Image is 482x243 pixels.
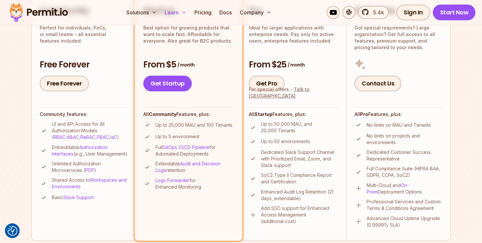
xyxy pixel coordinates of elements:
p: Best option for growing products that want to scale fast. Affordable for everyone. Also great for... [143,25,234,44]
p: Ideal for larger applications with enterprise needs. Pay only for active users, enterprise featur... [249,25,338,44]
a: Pricing [192,6,214,19]
p: SoC2 Type II Compliance Report and Certification [261,172,338,185]
button: Consent Preferences [8,226,17,236]
p: Basic [52,194,94,201]
p: Up to 25,000 MAU and 100 Tenants [155,122,232,128]
p: Embeddable (e.g., User Management) [52,144,128,157]
p: Professional Services and Custom Terms & Conditions Agreement [367,198,442,212]
p: Perfect for individuals, PoCs, or small teams - all essential features included. [40,25,128,44]
a: Docs [217,6,234,19]
p: Shared Access to [52,177,128,190]
strong: Community [149,111,176,117]
a: Start Now [433,5,476,20]
p: No limits on projects and environments [367,133,442,146]
h4: All Features, plus: [354,111,442,118]
a: Get Startup [143,76,192,91]
strong: Pro [360,111,368,117]
a: Audit and Decision Logs [155,161,220,173]
button: Learn [162,6,189,19]
a: ABAC [67,134,79,140]
p: for Enhanced Monitoring [155,177,234,190]
p: UI and API Access for All Authorization Models ( , , , , ) [52,121,128,140]
a: RBAC [53,134,66,140]
a: 5.4k [358,6,389,19]
p: Up to 50,000 MAU, and 20,000 Tenants [261,121,338,134]
a: Get Pro [249,76,285,91]
a: Free Forever [40,76,89,91]
img: Permit logo [7,1,71,24]
a: Authorization Interfaces [52,144,108,157]
h3: Free Forever [40,59,128,71]
p: Got special requirements? Large organization? Get full access to all features, premium support, a... [354,25,442,51]
a: Logs Forwarder [155,178,190,183]
p: Full Compliance Suite (HIPAA BAA, GDPR, CCPA, SoC2) [367,165,442,178]
h4: All Features, plus: [143,111,234,118]
a: Contact Us [354,76,401,91]
a: On-Prem [367,182,409,195]
img: Revisit consent button [8,226,17,236]
p: Unlimited Authorization Microservices ( ) [52,160,128,174]
p: Enhanced Audit Log Retention (21 days, extendable) [261,189,338,202]
p: Add SSO support for Enhanced Access Management (additional cost) [261,205,338,225]
span: / month [288,62,305,68]
button: Solutions [124,6,159,19]
p: Up to 50 environments [261,138,310,145]
a: ReBAC [80,134,95,140]
button: Company [237,6,274,19]
p: Extendable retention [155,160,234,174]
a: PDP [85,167,94,173]
p: Advanced Cloud Uptime Upgrade (0.9999% SLA) [367,215,442,228]
a: GitOps CI/CD Pipeline [163,144,210,150]
p: Full for Automated Deployments [155,144,234,157]
p: Up to 5 environment [155,133,199,140]
a: IaC [110,134,117,140]
p: Dedicated Slack Support Channel with Prioritized Email, Zoom, and Slack support [261,149,338,169]
span: 5.4k [369,9,384,16]
div: For special offers - [249,86,338,99]
strong: Startup [254,111,272,117]
h3: From $25 [249,59,338,71]
h4: All Features, plus: [249,111,338,118]
h4: Community features: [40,111,128,118]
p: Dedicated Customer Success Representative [367,149,442,162]
a: Sign In [396,5,430,20]
a: PBAC [97,134,109,140]
p: No limits on MAU and Tenants [367,122,431,128]
h3: From $5 [143,59,234,71]
a: Slack Support [63,195,94,200]
p: Multi-Cloud and Deployment Options [367,182,442,195]
span: / month [177,62,194,68]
